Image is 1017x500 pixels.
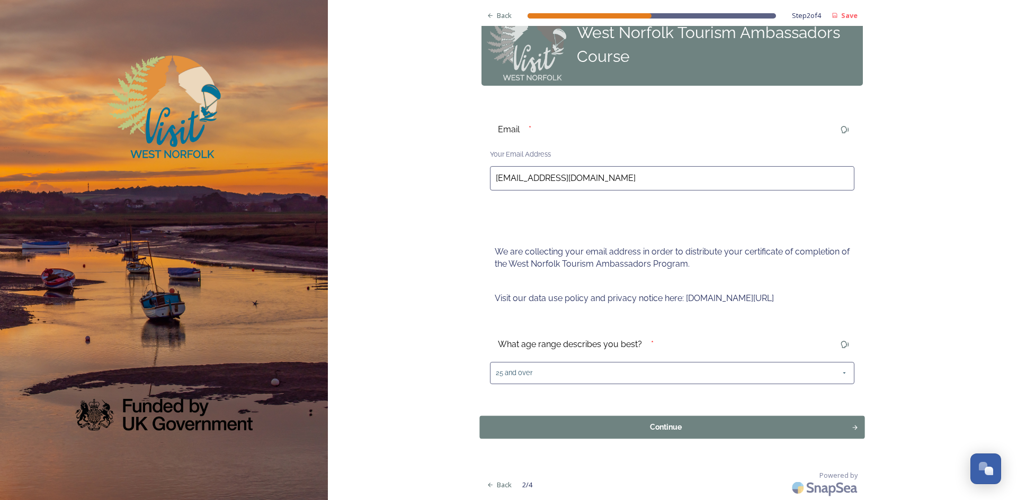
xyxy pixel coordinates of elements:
[480,415,865,438] button: Continue
[497,11,512,21] span: Back
[490,150,551,158] span: Your Email Address
[970,453,1001,484] button: Open Chat
[496,368,532,378] span: 25 and over
[819,470,858,480] span: Powered by
[577,21,858,68] div: West Norfolk Tourism Ambassadors Course
[487,8,566,80] img: Step-0_VWN_Logo_for_Panel%20on%20all%20steps.png
[495,293,850,305] p: Visit our data use policy and privacy notice here: [DOMAIN_NAME][URL]
[789,475,863,500] img: SnapSea Logo
[495,246,850,270] p: We are collecting your email address in order to distribute your certificate of completion of the...
[490,166,854,190] input: email@domain.com
[522,480,532,490] span: 2 / 4
[490,332,650,357] div: What age range describes you best?
[486,421,846,432] div: Continue
[490,117,528,142] div: Email
[497,480,512,490] span: Back
[841,11,858,20] strong: Save
[792,11,821,21] span: Step 2 of 4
